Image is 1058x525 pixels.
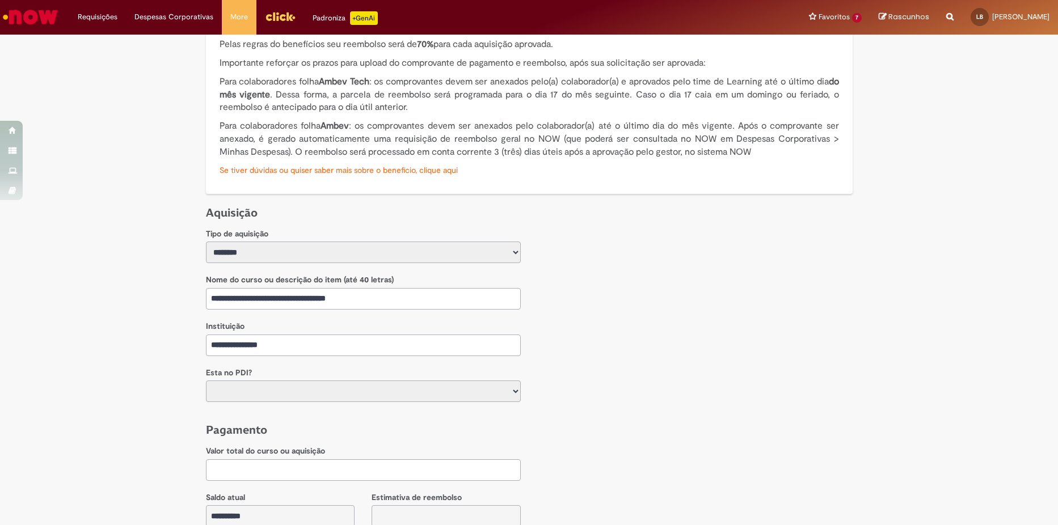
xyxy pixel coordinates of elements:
[78,11,117,23] span: Requisições
[220,38,839,51] p: Pelas regras do benefícios seu reembolso será de para cada aquisição aprovada.
[321,120,349,132] strong: Ambev
[220,75,839,115] p: Para colaboradores folha : os comprovantes devem ser anexados pelo(a) colaborador(a) e aprovados ...
[220,57,839,70] p: Importante reforçar os prazos para upload do comprovante de pagamento e reembolso, após sua solic...
[265,8,296,25] img: click_logo_yellow_360x200.png
[888,11,929,22] span: Rascunhos
[206,228,521,240] p: Tipo de aquisição
[206,422,853,438] h1: Pagamento
[879,12,929,23] a: Rascunhos
[852,13,862,23] span: 7
[230,11,248,23] span: More
[350,11,378,25] p: +GenAi
[206,321,521,332] p: Instituição
[1,6,60,28] img: ServiceNow
[313,11,378,25] div: Padroniza
[819,11,850,23] span: Favoritos
[206,367,521,379] p: Esta no PDI?
[372,492,521,503] p: Estimativa de reembolso
[220,165,458,175] a: Se tiver dúvidas ou quiser saber mais sobre o benefício, clique aqui
[220,76,839,100] strong: do mês vigente
[417,39,433,50] b: 70%
[220,120,839,159] p: Para colaboradores folha : os comprovantes devem ser anexados pelo colaborador(a) até o último di...
[206,492,355,503] p: Saldo atual
[992,12,1049,22] span: [PERSON_NAME]
[134,11,213,23] span: Despesas Corporativas
[206,205,853,221] h1: Aquisição
[319,76,369,87] strong: Ambev Tech
[976,13,983,20] span: LB
[206,274,521,286] p: Nome do curso ou descrição do item (até 40 letras)
[206,446,521,457] p: Valor total do curso ou aquisição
